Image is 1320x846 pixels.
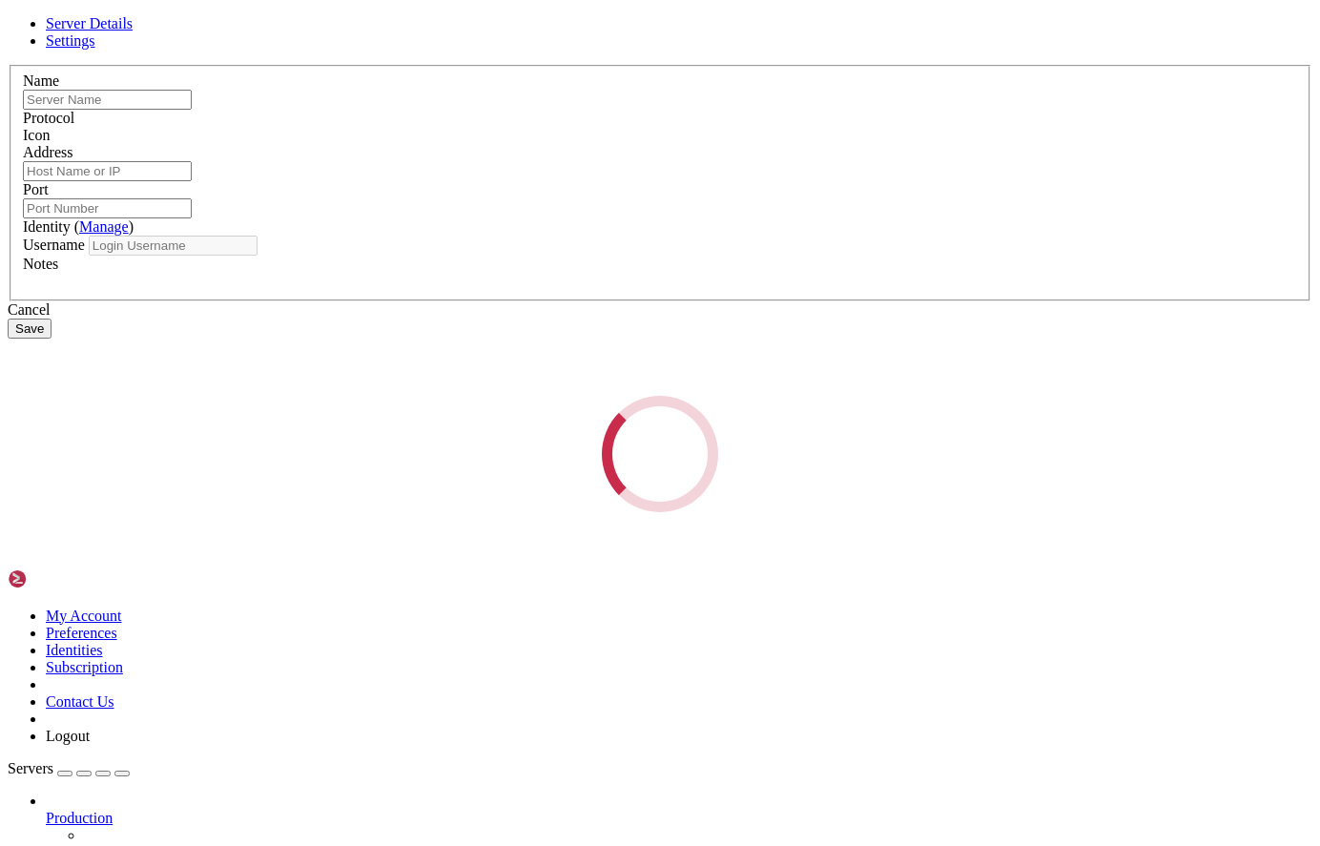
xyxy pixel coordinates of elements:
x-row: 4 sessions listed. [8,316,1072,332]
span: - [252,283,259,299]
span: customer@s264175 [8,705,130,720]
span: - [122,105,130,120]
a: Production [46,810,1312,827]
x-row: : $ sudo adduser rdpuser [8,332,1072,348]
x-row: Work Phone []: [8,608,1072,624]
x-row: : $ [8,705,1072,721]
x-row: Changing the user information for rdpuser [8,543,1072,559]
x-row: info: Adding new user `rdpuser' (1001) with group `rdpuser (1001)' ... [8,429,1072,445]
a: Logout [46,728,90,744]
button: Save [8,319,52,339]
x-row: c1 124 lightdm seat0 active no [8,283,1072,299]
x-row: info: Copying files from `/etc/skel' ... [8,478,1072,494]
x-row: Enter the new value, or press ENTER for the default [8,559,1072,575]
a: Contact Us [46,693,114,710]
x-row: Full Name []: [8,575,1072,591]
x-row: 3 1000 customer pts/0 active yes 11h ago [8,105,1072,121]
span: ~ [137,8,145,23]
x-row: : $ echo "xfce4-session" | tee ~/.xsession [8,8,1072,24]
span: ~ [137,40,145,55]
div: Loading... [596,390,723,517]
label: Icon [23,127,50,143]
x-row: passwd: password updated successfully [8,526,1072,543]
input: Port Number [23,198,192,218]
div: (20, 43) [169,705,176,721]
a: Manage [79,218,129,235]
span: - [137,121,145,136]
x-row: 129 1000 customer active no [8,235,1072,251]
x-row: info: Adding user `rdpuser' to group `users' ... [8,689,1072,705]
span: - [214,267,221,282]
span: - [137,235,145,250]
x-row: : $ sudo loginctl terminate-session c1 [8,186,1072,202]
span: - [137,89,145,104]
input: Server Name [23,90,192,110]
span: Servers [8,760,53,776]
a: Preferences [46,625,117,641]
x-row: 9 1000 customer active no [8,267,1072,283]
span: ~ [137,186,145,201]
a: Settings [46,32,95,49]
x-row: : $ loginctl list-sessions [8,40,1072,56]
x-row: Retype new password: [8,510,1072,526]
x-row: : $ loginctl list-sessions [8,202,1072,218]
label: Notes [23,256,58,272]
x-row: Other []: [8,640,1072,656]
a: My Account [46,608,122,624]
x-row: New password: [8,494,1072,510]
span: - [175,283,183,299]
span: - [229,89,237,104]
input: Login Username [89,236,258,256]
span: customer@s264175 [8,202,130,217]
label: Identity [23,218,134,235]
span: ~ [137,332,145,347]
span: customer@s264175 [8,332,130,347]
span: ( ) [74,218,134,235]
x-row: c1 124 lightdm seat0 active no [8,137,1072,154]
a: Servers [8,760,130,776]
x-row: Home Phone []: [8,624,1072,640]
x-row: 3 1000 customer pts/0 active yes 11h ago [8,251,1072,267]
x-row: 129 1000 customer active no [8,89,1072,105]
x-row: info: Adding user `rdpuser' ... [8,381,1072,397]
x-row: Room Number []: [8,591,1072,608]
span: SESSION UID USER SEAT TTY STATE IDLE SINCE [8,72,397,88]
label: Address [23,144,72,160]
input: Host Name or IP [23,161,192,181]
x-row: info: Creating home directory `/home/rdpuser' ... [8,462,1072,478]
span: SESSION UID USER SEAT TTY STATE IDLE SINCE [8,218,397,234]
label: Username [23,237,85,253]
span: - [175,137,183,153]
div: Cancel [8,301,1312,319]
span: - [122,251,130,266]
span: ~ [137,705,145,720]
x-row: 4 sessions listed. [8,170,1072,186]
x-row: info: Adding new user `rdpuser' to supplemental / extra groups `users' ... [8,672,1072,689]
span: customer@s264175 [8,186,130,201]
span: - [122,267,130,282]
span: ~ [137,202,145,217]
span: - [214,121,221,136]
label: Protocol [23,110,74,126]
span: customer@s264175 [8,40,130,55]
x-row: sudo usermod -aG sudo rdpuser [8,364,1072,381]
span: customer@s264175 [8,8,130,23]
x-row: 9 1000 customer active no [8,121,1072,137]
a: Server Details [46,15,133,31]
x-row: info: Selecting UID/GID from range 1000 to 59999 ... [8,397,1072,413]
x-row: Is the information correct? [Y/n] [8,656,1072,672]
a: Subscription [46,659,123,675]
label: Port [23,181,49,197]
span: - [153,89,160,104]
span: - [153,235,160,250]
x-row: xfce4-session [8,24,1072,40]
span: - [252,137,259,153]
span: - [122,121,130,136]
x-row: info: Adding new group `rdpuser' (1001) ... [8,413,1072,429]
span: - [229,235,237,250]
span: - [137,267,145,282]
img: Shellngn [8,569,117,588]
a: Identities [46,642,103,658]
